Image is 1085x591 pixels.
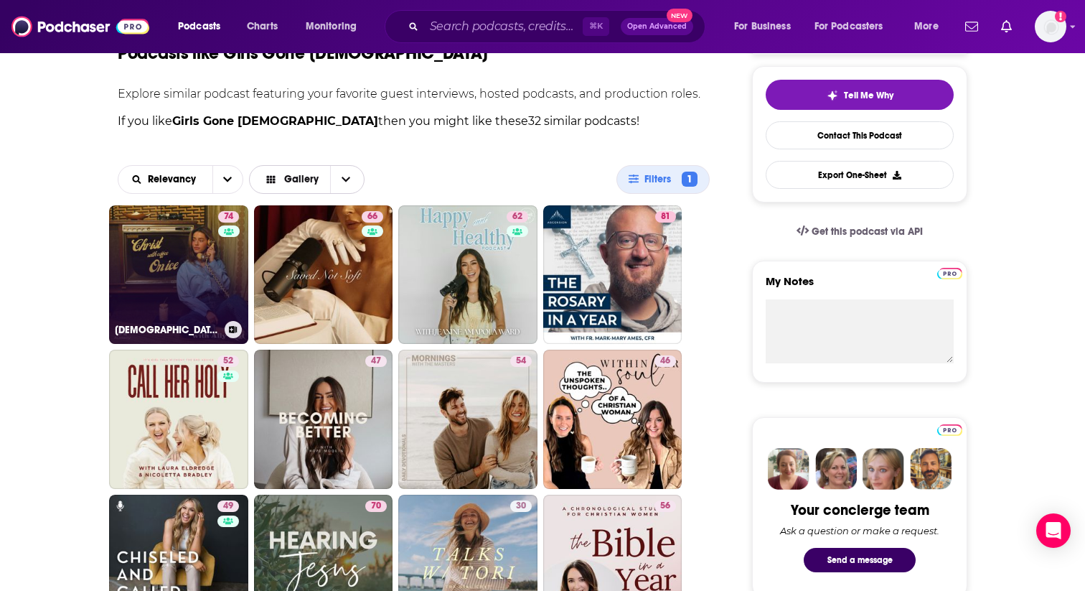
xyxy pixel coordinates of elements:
strong: Girls Gone [DEMOGRAPHIC_DATA] [172,114,378,128]
img: Podchaser - Follow, Share and Rate Podcasts [11,13,149,40]
a: 66 [254,205,393,345]
span: Tell Me Why [844,90,893,101]
button: open menu [212,166,243,193]
a: 56 [654,501,676,512]
a: 52 [217,355,239,367]
img: Podchaser Pro [937,268,962,279]
button: Choose View [249,165,365,194]
svg: Add a profile image [1055,11,1066,22]
img: Barbara Profile [815,448,857,490]
a: 47 [365,355,387,367]
label: My Notes [766,274,954,299]
input: Search podcasts, credits, & more... [424,15,583,38]
span: 54 [516,354,526,368]
p: Explore similar podcast featuring your favorite guest interviews, hosted podcasts, and production... [118,87,710,101]
div: Search podcasts, credits, & more... [398,10,719,43]
img: Podchaser Pro [937,424,962,436]
span: Logged in as KevinZ [1035,11,1066,42]
button: Export One-Sheet [766,161,954,189]
button: open menu [805,15,904,38]
a: 54 [398,350,537,489]
a: Pro website [937,266,962,279]
a: Charts [238,15,286,38]
a: 47 [254,350,393,489]
span: More [914,17,939,37]
a: 74 [218,211,239,223]
a: Get this podcast via API [785,214,934,249]
img: Jules Profile [863,448,904,490]
span: Podcasts [178,17,220,37]
span: 70 [371,499,381,513]
div: Open Intercom Messenger [1036,513,1071,548]
span: 56 [660,499,670,513]
span: Open Advanced [627,23,687,30]
span: 66 [367,210,377,224]
a: Show notifications dropdown [995,14,1018,39]
a: 30 [510,501,532,512]
span: For Business [734,17,791,37]
a: 54 [510,355,532,367]
span: Charts [247,17,278,37]
a: 46 [543,350,682,489]
span: ⌘ K [583,17,609,36]
a: 66 [362,211,383,223]
button: open menu [904,15,957,38]
img: Jon Profile [910,448,952,490]
span: Relevancy [148,174,201,185]
button: open menu [118,174,212,185]
a: 62 [398,205,537,345]
span: Monitoring [306,17,357,37]
img: User Profile [1035,11,1066,42]
button: open menu [168,15,239,38]
span: 47 [371,354,381,368]
button: open menu [724,15,809,38]
a: 52 [109,350,248,489]
h3: [DEMOGRAPHIC_DATA] With Coffee On Ice [115,324,219,336]
a: 62 [507,211,528,223]
a: 74[DEMOGRAPHIC_DATA] With Coffee On Ice [109,205,248,345]
button: open menu [296,15,375,38]
a: 46 [654,355,676,367]
a: Contact This Podcast [766,121,954,149]
a: 81 [655,211,676,223]
span: Get this podcast via API [812,225,923,238]
button: Send a message [804,548,916,572]
span: 1 [682,172,697,187]
span: New [667,9,692,22]
a: Pro website [937,422,962,436]
span: 52 [223,354,233,368]
a: Show notifications dropdown [959,14,984,39]
span: 49 [223,499,233,513]
span: 46 [660,354,670,368]
span: Gallery [284,174,319,185]
button: Filters1 [616,165,710,194]
span: 81 [661,210,670,224]
img: tell me why sparkle [827,90,838,101]
span: For Podcasters [814,17,883,37]
h2: Choose List sort [118,165,243,194]
button: tell me why sparkleTell Me Why [766,80,954,110]
span: 62 [512,210,522,224]
h2: Choose View [249,165,380,194]
div: Your concierge team [791,501,929,519]
h1: Podcasts like Girls Gone [DEMOGRAPHIC_DATA] [118,42,488,64]
img: Sydney Profile [768,448,809,490]
a: 70 [365,501,387,512]
a: 49 [217,501,239,512]
span: 30 [516,499,526,513]
button: Show profile menu [1035,11,1066,42]
a: 81 [543,205,682,345]
span: Filters [644,174,677,185]
p: If you like then you might like these 32 similar podcasts ! [118,112,710,131]
div: Ask a question or make a request. [780,525,939,536]
button: Open AdvancedNew [621,18,693,35]
span: 74 [224,210,233,224]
